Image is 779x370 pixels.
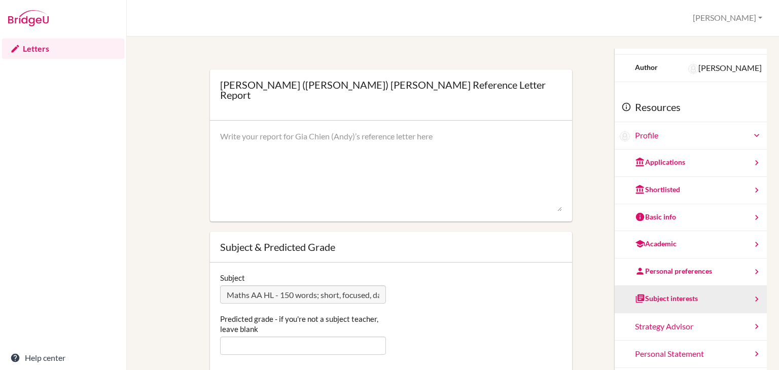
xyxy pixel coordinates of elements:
a: Subject interests [615,286,767,313]
div: Academic [635,239,677,249]
div: Personal preferences [635,266,712,276]
a: Academic [615,231,767,258]
a: Help center [2,348,124,368]
a: Personal Statement [615,341,767,368]
a: Profile [635,130,762,141]
div: Resources [615,92,767,123]
a: Letters [2,39,124,59]
label: Subject [220,273,245,283]
a: Shortlisted [615,177,767,204]
a: Personal preferences [615,258,767,286]
div: [PERSON_NAME] [688,62,762,74]
img: Gia Chien (Andy) Lin [620,131,630,141]
div: Author [635,62,658,72]
div: Shortlisted [635,184,680,195]
div: [PERSON_NAME] ([PERSON_NAME]) [PERSON_NAME] Reference Letter Report [220,80,562,100]
button: [PERSON_NAME] [688,9,767,27]
div: Applications [635,157,685,167]
div: Basic info [635,212,676,222]
a: Basic info [615,204,767,232]
img: Sara Morgan [688,64,698,74]
a: Applications [615,150,767,177]
img: Bridge-U [8,10,49,26]
a: Strategy Advisor [615,313,767,341]
div: Subject & Predicted Grade [220,242,562,252]
div: Subject interests [635,293,698,304]
label: Predicted grade - if you're not a subject teacher, leave blank [220,314,386,334]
